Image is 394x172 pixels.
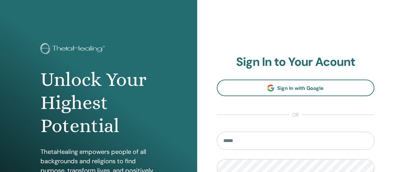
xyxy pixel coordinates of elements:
h1: Unlock Your Highest Potential [40,68,156,138]
span: or [289,111,302,119]
a: Sign In with Google [217,80,375,96]
h2: Sign In to Your Acount [217,55,375,69]
span: Sign In with Google [277,85,324,91]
